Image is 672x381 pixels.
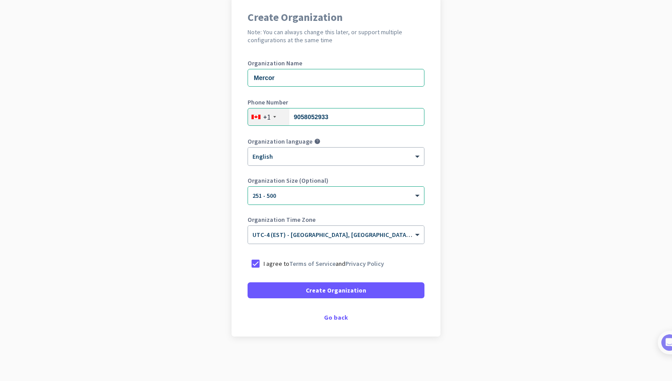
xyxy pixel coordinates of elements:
[345,260,384,268] a: Privacy Policy
[264,259,384,268] p: I agree to and
[263,112,271,121] div: +1
[248,60,424,66] label: Organization Name
[248,28,424,44] h2: Note: You can always change this later, or support multiple configurations at the same time
[289,260,336,268] a: Terms of Service
[248,217,424,223] label: Organization Time Zone
[248,99,424,105] label: Phone Number
[248,314,424,321] div: Go back
[314,138,320,144] i: help
[248,138,312,144] label: Organization language
[248,69,424,87] input: What is the name of your organization?
[248,12,424,23] h1: Create Organization
[248,177,424,184] label: Organization Size (Optional)
[306,286,366,295] span: Create Organization
[248,282,424,298] button: Create Organization
[248,108,424,126] input: 506-234-5678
